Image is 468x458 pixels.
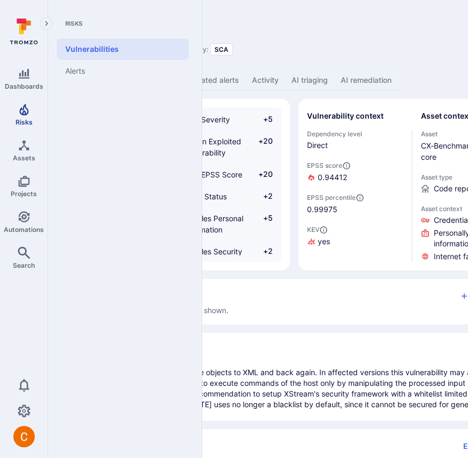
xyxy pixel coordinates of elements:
[307,111,383,121] h2: Vulnerability context
[183,192,227,201] span: Open Status
[307,193,403,202] span: EPSS percentile
[334,71,398,90] a: AI remediation
[13,261,35,269] span: Search
[183,170,242,179] span: High EPSS Score
[252,136,273,158] span: +20
[13,426,35,447] img: ACg8ocJuq_DPPTkXyD9OlTnVLvDrpObecjcADscmEHLMiTyEnTELew=s96-c
[57,19,189,28] span: Risks
[183,137,241,157] span: Known Exploited Vulnerability
[252,213,273,235] span: +5
[252,246,273,268] span: +2
[307,204,403,215] span: 0.99975
[57,60,189,82] a: Alerts
[245,71,285,90] a: Activity
[16,118,33,126] span: Risks
[40,17,53,30] button: Expand navigation menu
[210,43,233,56] div: SCA
[183,247,242,267] span: Handles Security Credentials
[307,226,403,234] span: KEV
[57,38,189,60] a: Vulnerabilities
[285,71,334,90] a: AI triaging
[252,169,273,180] span: +20
[307,161,403,170] span: EPSS score
[13,426,35,447] div: Camilo Rivera
[318,172,347,183] span: 0.94412
[11,190,37,198] span: Projects
[252,191,273,202] span: +2
[13,154,35,162] span: Assets
[307,140,403,151] span: Direct
[252,114,273,125] span: +5
[183,115,230,124] span: High Severity
[183,214,243,234] span: Handles Personal Information
[318,236,330,247] span: yes
[5,82,43,90] span: Dashboards
[307,130,403,138] span: Dependency level
[4,226,44,234] span: Automations
[43,19,50,28] i: Expand navigation menu
[171,71,245,90] a: Associated alerts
